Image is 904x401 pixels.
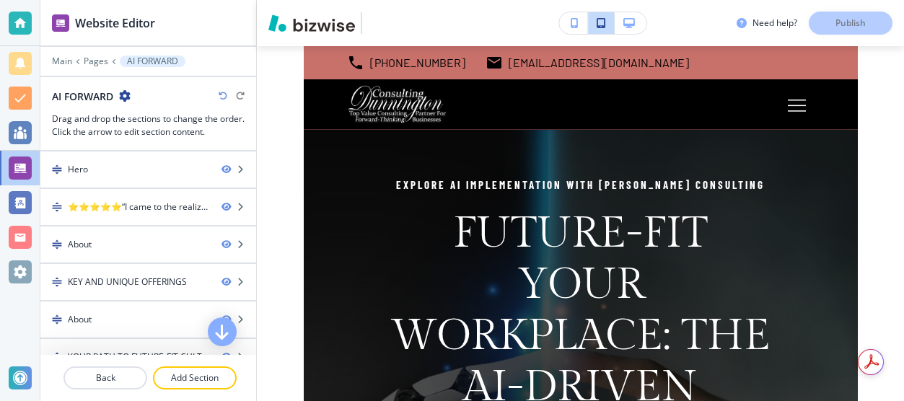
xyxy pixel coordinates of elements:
[752,17,797,30] h3: Need help?
[52,277,62,287] img: Drag
[52,202,62,212] img: Drag
[368,16,407,31] img: Your Logo
[68,276,187,288] div: KEY AND UNIQUE OFFERINGS
[63,366,147,389] button: Back
[268,14,355,32] img: Bizwise Logo
[40,264,256,300] div: DragKEY AND UNIQUE OFFERINGS
[52,314,62,325] img: Drag
[120,56,185,67] button: AI FORWARD
[486,52,689,74] a: [EMAIL_ADDRESS][DOMAIN_NAME]
[40,226,256,263] div: DragAbout
[52,239,62,250] img: Drag
[40,301,256,338] div: DragAbout
[153,366,237,389] button: Add Section
[65,371,146,384] p: Back
[509,52,689,74] p: [EMAIL_ADDRESS][DOMAIN_NAME]
[68,163,88,176] div: Hero
[347,85,448,124] img: Dunnington Consulting
[84,56,108,66] button: Pages
[68,238,92,251] div: About
[52,89,113,104] h2: AI FORWARD
[40,339,256,375] div: DragYOUR PATH TO FUTURE-FIT CULTURE STARTS HERE
[40,151,256,188] div: DragHero
[52,352,62,362] img: Drag
[68,200,210,213] div: ⭐⭐⭐⭐⭐“I came to the realization that my business would be in peril if anything happened to my hea...
[52,56,72,66] button: Main
[75,14,155,32] h2: Website Editor
[390,176,771,193] p: Explore AI Implementation with [PERSON_NAME] Consulting
[370,52,465,74] p: [PHONE_NUMBER]
[52,113,245,138] h3: Drag and drop the sections to change the order. Click the arrow to edit section content.
[40,189,256,225] div: Drag⭐⭐⭐⭐⭐“I came to the realization that my business would be in peril if anything happened to my...
[127,56,178,66] p: AI FORWARD
[68,313,92,326] div: About
[154,371,235,384] p: Add Section
[52,14,69,32] img: editor icon
[52,164,62,175] img: Drag
[347,52,465,74] a: [PHONE_NUMBER]
[68,351,210,363] div: YOUR PATH TO FUTURE-FIT CULTURE STARTS HERE
[780,87,815,122] button: Toggle hamburger navigation menu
